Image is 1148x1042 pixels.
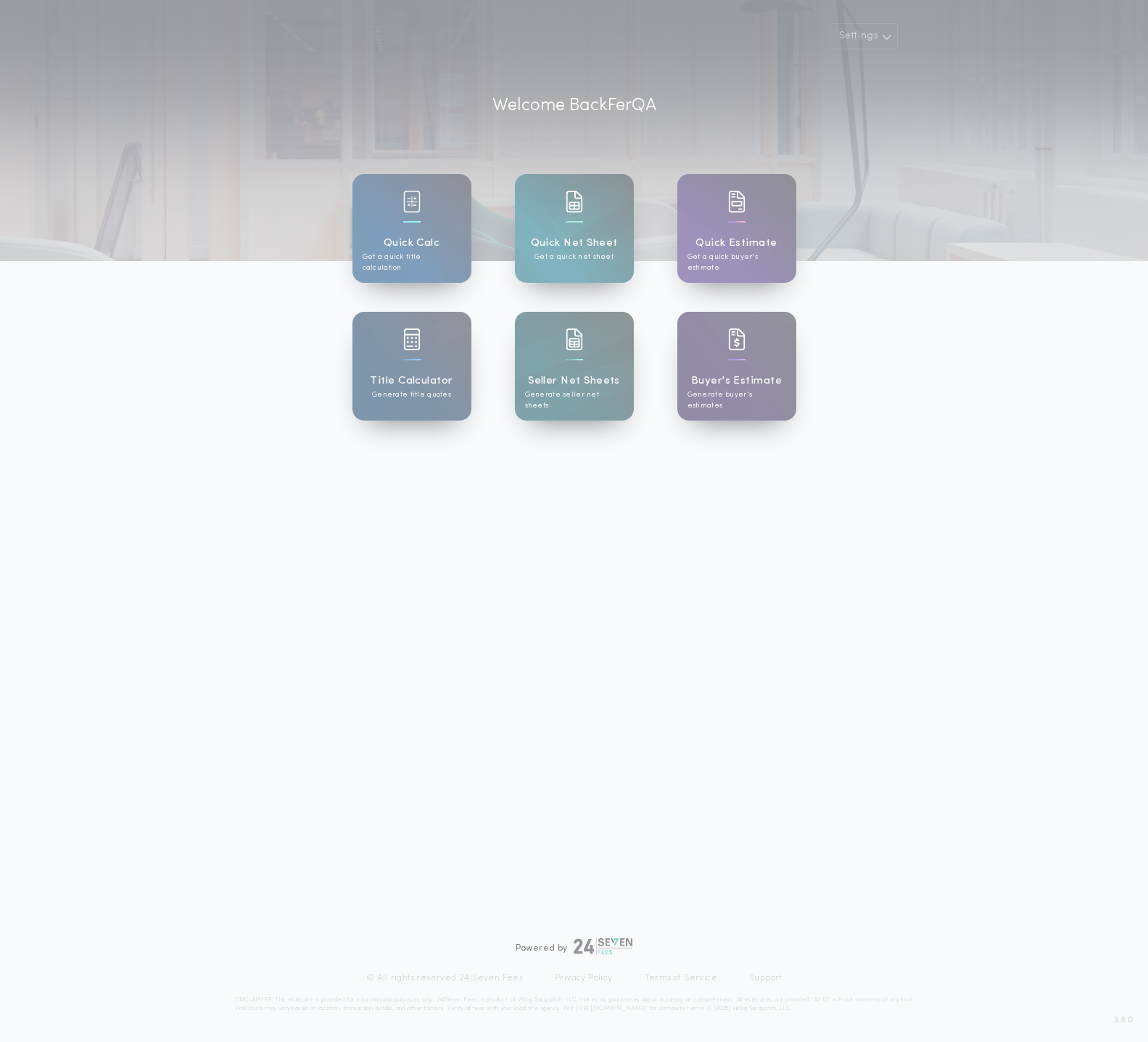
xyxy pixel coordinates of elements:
[749,972,782,984] a: Support
[645,972,717,984] a: Terms of Service
[566,191,583,212] img: card icon
[528,373,620,389] h1: Seller Net Sheets
[566,328,583,350] img: card icon
[1114,1014,1133,1027] span: 3.8.0
[531,235,618,252] h1: Quick Net Sheet
[372,389,451,400] p: Generate title quotes
[691,373,782,389] h1: Buyer's Estimate
[492,93,656,119] p: Welcome Back FerQA
[516,938,633,955] div: Powered by
[687,252,786,273] p: Get a quick buyer's estimate
[687,389,786,411] p: Generate buyer's estimates
[403,191,421,212] img: card icon
[574,938,633,955] img: logo
[370,373,453,389] h1: Title Calculator
[677,174,796,283] a: card iconQuick EstimateGet a quick buyer's estimate
[728,191,746,212] img: card icon
[830,23,898,49] button: Settings
[695,235,777,252] h1: Quick Estimate
[235,996,914,1013] p: DISCLAIMER: This estimate is provided for informational purposes only. 24|Seven Fees, a product o...
[352,312,471,421] a: card iconTitle CalculatorGenerate title quotes
[728,328,746,350] img: card icon
[677,312,796,421] a: card iconBuyer's EstimateGenerate buyer's estimates
[352,174,471,283] a: card iconQuick CalcGet a quick title calculation
[525,389,624,411] p: Generate seller net sheets
[363,252,461,273] p: Get a quick title calculation
[534,252,614,262] p: Get a quick net sheet
[366,972,523,984] p: © All rights reserved. 24|Seven Fees
[515,312,634,421] a: card iconSeller Net SheetsGenerate seller net sheets
[403,328,421,350] img: card icon
[575,1006,647,1012] a: [URL][DOMAIN_NAME]
[515,174,634,283] a: card iconQuick Net SheetGet a quick net sheet
[555,972,613,984] a: Privacy Policy
[384,235,440,252] h1: Quick Calc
